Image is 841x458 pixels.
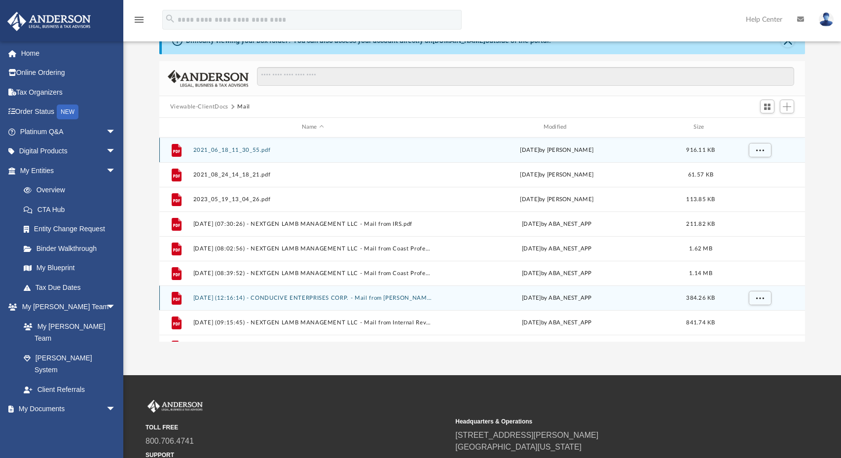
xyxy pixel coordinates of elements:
[437,269,677,278] div: [DATE] by ABA_NEST_APP
[193,147,433,153] button: 2021_06_18_11_30_55.pdf
[106,122,126,142] span: arrow_drop_down
[7,161,131,180] a: My Entitiesarrow_drop_down
[57,105,78,119] div: NEW
[7,63,131,83] a: Online Ordering
[725,123,794,132] div: id
[437,195,677,204] div: [DATE] by [PERSON_NAME]
[4,12,94,31] img: Anderson Advisors Platinum Portal
[237,103,250,111] button: Mail
[688,172,713,177] span: 61.57 KB
[686,196,715,202] span: 113.85 KB
[165,13,176,24] i: search
[193,295,433,301] button: [DATE] (12:16:14) - CONDUCIVE ENTERPRISES CORP. - Mail from [PERSON_NAME].pdf
[7,43,131,63] a: Home
[437,170,677,179] div: [DATE] by [PERSON_NAME]
[14,380,126,399] a: Client Referrals
[146,400,205,413] img: Anderson Advisors Platinum Portal
[455,443,582,451] a: [GEOGRAPHIC_DATA][US_STATE]
[193,270,433,277] button: [DATE] (08:39:52) - NEXTGEN LAMB MANAGEMENT LLC - Mail from Coast Professional, Inc..pdf
[14,278,131,297] a: Tax Due Dates
[193,221,433,227] button: [DATE] (07:30:26) - NEXTGEN LAMB MANAGEMENT LLC - Mail from IRS.pdf
[164,123,188,132] div: id
[7,399,126,419] a: My Documentsarrow_drop_down
[106,161,126,181] span: arrow_drop_down
[133,19,145,26] a: menu
[7,141,131,161] a: Digital Productsarrow_drop_down
[133,14,145,26] i: menu
[7,102,131,122] a: Order StatusNEW
[14,200,131,219] a: CTA Hub
[686,319,715,325] span: 841.74 KB
[159,138,805,342] div: grid
[437,293,677,302] div: [DATE] by ABA_NEST_APP
[780,100,795,113] button: Add
[192,123,432,132] div: Name
[437,219,677,228] div: [DATE] by ABA_NEST_APP
[170,103,228,111] button: Viewable-ClientDocs
[14,239,131,258] a: Binder Walkthrough
[14,348,126,380] a: [PERSON_NAME] System
[433,36,485,44] a: [DOMAIN_NAME]
[686,147,715,152] span: 916.11 KB
[748,142,771,157] button: More options
[7,122,131,141] a: Platinum Q&Aarrow_drop_down
[193,319,433,326] button: [DATE] (09:15:45) - NEXTGEN LAMB MANAGEMENT LLC - Mail from Internal Revenue Service.pdf
[686,295,715,300] span: 384.26 KB
[437,244,677,253] div: [DATE] by ABA_NEST_APP
[437,123,676,132] div: Modified
[455,417,758,426] small: Headquarters & Operations
[193,246,433,252] button: [DATE] (08:02:56) - NEXTGEN LAMB MANAGEMENT LLC - Mail from Coast Professional, Inc.pdf
[146,423,448,432] small: TOLL FREE
[7,297,126,317] a: My [PERSON_NAME] Teamarrow_drop_down
[193,172,433,178] button: 2021_08_24_14_18_21.pdf
[14,219,131,239] a: Entity Change Request
[686,221,715,226] span: 211.82 KB
[437,145,677,154] div: [DATE] by [PERSON_NAME]
[7,82,131,102] a: Tax Organizers
[681,123,720,132] div: Size
[689,270,712,276] span: 1.14 MB
[106,297,126,317] span: arrow_drop_down
[193,196,433,203] button: 2023_05_19_13_04_26.pdf
[437,318,677,327] div: [DATE] by ABA_NEST_APP
[748,290,771,305] button: More options
[14,180,131,200] a: Overview
[14,317,121,348] a: My [PERSON_NAME] Team
[14,419,121,438] a: Box
[689,246,712,251] span: 1.62 MB
[760,100,775,113] button: Switch to Grid View
[106,141,126,162] span: arrow_drop_down
[14,258,126,278] a: My Blueprint
[819,12,834,27] img: User Pic
[146,437,194,445] a: 800.706.4741
[106,399,126,420] span: arrow_drop_down
[257,67,794,86] input: Search files and folders
[455,431,598,439] a: [STREET_ADDRESS][PERSON_NAME]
